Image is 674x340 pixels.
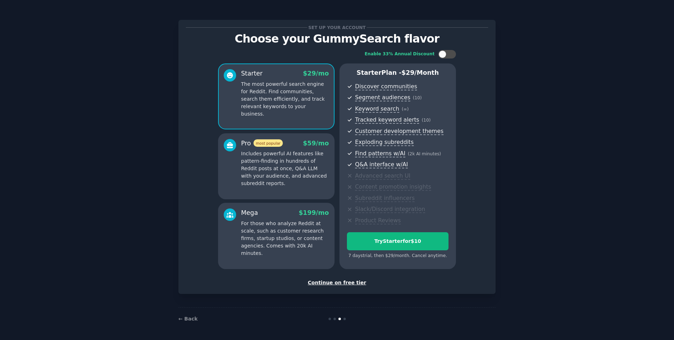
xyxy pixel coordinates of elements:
span: Set up your account [307,24,367,31]
span: $ 29 /month [401,69,439,76]
div: Continue on free tier [186,279,488,286]
span: Subreddit influencers [355,195,415,202]
div: Pro [241,139,283,148]
span: Find patterns w/AI [355,150,405,157]
span: Q&A interface w/AI [355,161,408,168]
span: $ 199 /mo [299,209,329,216]
a: ← Back [178,316,198,322]
span: Product Reviews [355,217,401,224]
span: ( 2k AI minutes ) [408,151,441,156]
p: Choose your GummySearch flavor [186,33,488,45]
span: ( 10 ) [413,95,422,100]
span: $ 29 /mo [303,70,329,77]
span: Tracked keyword alerts [355,116,419,124]
p: Includes powerful AI features like pattern-finding in hundreds of Reddit posts at once, Q&A LLM w... [241,150,329,187]
div: Starter [241,69,263,78]
span: Content promotion insights [355,183,431,191]
span: ( 10 ) [422,118,430,123]
span: Segment audiences [355,94,410,101]
div: 7 days trial, then $ 29 /month . Cancel anytime. [347,253,449,259]
div: Mega [241,208,258,217]
div: Enable 33% Annual Discount [365,51,435,57]
span: Slack/Discord integration [355,206,425,213]
p: The most powerful search engine for Reddit. Find communities, search them efficiently, and track ... [241,80,329,118]
span: $ 59 /mo [303,140,329,147]
span: Discover communities [355,83,417,90]
button: TryStarterfor$10 [347,232,449,250]
p: Starter Plan - [347,68,449,77]
span: Customer development themes [355,128,444,135]
p: For those who analyze Reddit at scale, such as customer research firms, startup studios, or conte... [241,220,329,257]
span: ( ∞ ) [402,107,409,112]
div: Try Starter for $10 [347,238,448,245]
span: Exploding subreddits [355,139,413,146]
span: Advanced search UI [355,172,410,180]
span: most popular [253,139,283,147]
span: Keyword search [355,105,399,113]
